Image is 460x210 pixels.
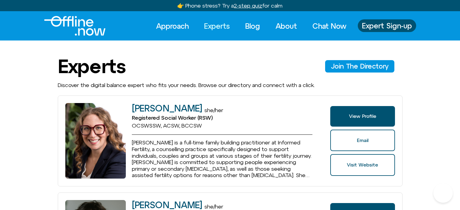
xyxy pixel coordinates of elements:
[132,122,202,129] span: OCSWSSW, ACSW, BCCSW
[204,107,223,113] span: she/her
[307,19,352,33] a: Chat Now
[199,19,235,33] a: Experts
[151,19,352,33] nav: Menu
[325,60,394,72] a: Join The Director
[330,154,395,176] a: Website
[358,19,416,32] a: Expert Sign-up
[44,16,95,36] div: Logo
[132,103,202,113] h2: [PERSON_NAME]
[132,200,202,210] h2: [PERSON_NAME]
[58,56,126,77] h1: Experts
[270,19,302,33] a: About
[44,16,106,36] img: offline.now
[177,2,282,9] a: 👉 Phone stress? Try a2-step quizfor calm
[132,139,313,179] p: [PERSON_NAME] is a full-time family building practitioner at Informed Fertility, a counselling pr...
[347,162,378,168] span: Visit Website
[349,114,376,119] span: View Profile
[240,19,266,33] a: Blog
[58,82,315,88] span: Discover the digital balance expert who fits your needs. Browse our directory and connect with a ...
[357,138,368,143] span: Email
[151,19,194,33] a: Approach
[331,63,388,70] span: Join The Directory
[330,106,395,127] a: View Profile
[330,130,395,151] a: Email
[132,115,213,121] span: Registered Social Worker (RSW)
[433,183,453,203] iframe: Botpress
[204,203,223,210] span: she/her
[234,2,262,9] u: 2-step quiz
[362,22,412,30] span: Expert Sign-up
